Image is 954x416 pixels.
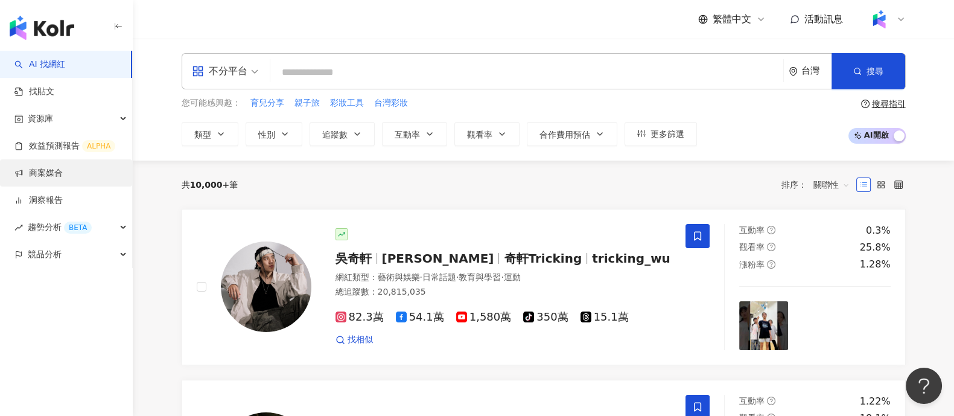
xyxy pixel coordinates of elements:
[739,225,765,235] span: 互動率
[335,311,384,324] span: 82.3萬
[190,180,230,190] span: 10,000+
[860,395,891,408] div: 1.22%
[182,209,906,365] a: KOL Avatar吳奇軒[PERSON_NAME]奇軒Trickingtricking_wu網紅類型：藝術與娛樂·日常話題·教育與學習·運動總追蹤數：20,815,03582.3萬54.1萬1...
[294,97,320,110] button: 親子旅
[250,97,284,109] span: 育兒分享
[374,97,409,110] button: 台灣彩妝
[182,122,238,146] button: 類型
[14,86,54,98] a: 找貼文
[221,242,311,332] img: KOL Avatar
[767,226,775,234] span: question-circle
[767,260,775,269] span: question-circle
[867,66,883,76] span: 搜尋
[14,223,23,232] span: rise
[335,272,672,284] div: 網紅類型 ：
[860,258,891,271] div: 1.28%
[14,59,65,71] a: searchAI 找網紅
[64,222,92,234] div: BETA
[713,13,751,26] span: 繁體中文
[378,272,420,282] span: 藝術與娛樂
[420,272,422,282] span: ·
[454,122,520,146] button: 觀看率
[322,130,348,139] span: 追蹤數
[625,122,697,146] button: 更多篩選
[335,251,372,266] span: 吳奇軒
[580,311,629,324] span: 15.1萬
[456,311,512,324] span: 1,580萬
[194,130,211,139] span: 類型
[739,301,788,350] img: post-image
[335,334,373,346] a: 找相似
[860,241,891,254] div: 25.8%
[395,130,420,139] span: 互動率
[832,53,905,89] button: 搜尋
[396,311,444,324] span: 54.1萬
[14,194,63,206] a: 洞察報告
[192,65,204,77] span: appstore
[501,272,503,282] span: ·
[872,99,906,109] div: 搜尋指引
[842,301,891,350] img: post-image
[14,140,115,152] a: 效益預測報告ALPHA
[382,251,494,266] span: [PERSON_NAME]
[790,301,839,350] img: post-image
[467,130,492,139] span: 觀看率
[801,66,832,76] div: 台灣
[348,334,373,346] span: 找相似
[504,251,582,266] span: 奇軒Tricking
[382,122,447,146] button: 互動率
[28,214,92,241] span: 趨勢分析
[861,100,870,108] span: question-circle
[906,368,942,404] iframe: Help Scout Beacon - Open
[527,122,617,146] button: 合作費用預估
[28,105,53,132] span: 資源庫
[456,272,459,282] span: ·
[650,129,684,139] span: 更多篩選
[523,311,568,324] span: 350萬
[868,8,891,31] img: Kolr%20app%20icon%20%281%29.png
[335,286,672,298] div: 總追蹤數 ： 20,815,035
[294,97,320,109] span: 親子旅
[866,224,891,237] div: 0.3%
[813,175,850,194] span: 關聯性
[246,122,302,146] button: 性別
[767,397,775,405] span: question-circle
[539,130,590,139] span: 合作費用預估
[329,97,364,110] button: 彩妝工具
[310,122,375,146] button: 追蹤數
[459,272,501,282] span: 教育與學習
[192,62,247,81] div: 不分平台
[422,272,456,282] span: 日常話題
[250,97,285,110] button: 育兒分享
[739,260,765,269] span: 漲粉率
[28,241,62,268] span: 競品分析
[804,13,843,25] span: 活動訊息
[374,97,408,109] span: 台灣彩妝
[789,67,798,76] span: environment
[504,272,521,282] span: 運動
[739,396,765,406] span: 互動率
[182,180,238,190] div: 共 筆
[592,251,670,266] span: tricking_wu
[330,97,364,109] span: 彩妝工具
[10,16,74,40] img: logo
[781,175,856,194] div: 排序：
[258,130,275,139] span: 性別
[182,97,241,109] span: 您可能感興趣：
[14,167,63,179] a: 商案媒合
[739,242,765,252] span: 觀看率
[767,243,775,251] span: question-circle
